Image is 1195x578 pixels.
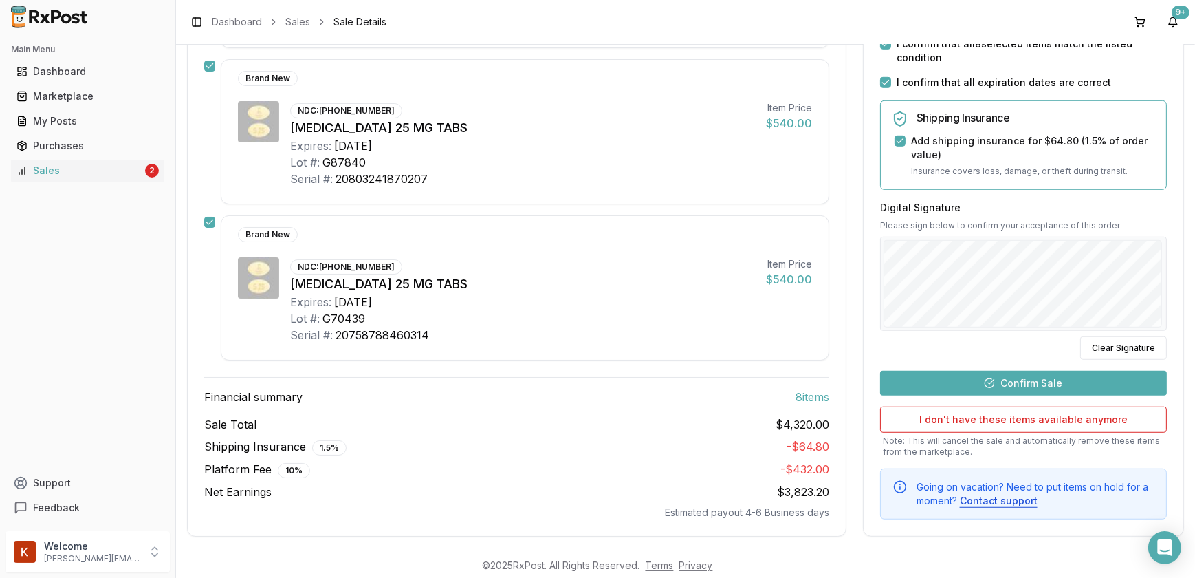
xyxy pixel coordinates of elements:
button: Marketplace [6,85,170,107]
div: Serial #: [290,171,333,187]
span: $3,823.20 [777,485,829,499]
div: 20758788460314 [336,327,429,343]
div: Marketplace [17,89,159,103]
div: G70439 [322,310,365,327]
div: 10 % [278,463,310,478]
span: 8 item s [796,389,829,405]
div: [DATE] [334,294,372,310]
label: I confirm that all expiration dates are correct [897,76,1111,89]
div: [DATE] [334,138,372,154]
span: Shipping Insurance [204,438,347,456]
span: Feedback [33,501,80,515]
label: I confirm that all 8 selected items match the listed condition [897,37,1167,65]
span: Net Earnings [204,484,272,500]
h2: Main Menu [11,44,164,55]
div: NDC: [PHONE_NUMBER] [290,103,402,118]
img: Jardiance 25 MG TABS [238,101,279,142]
div: Serial #: [290,327,333,343]
span: Financial summary [204,389,303,405]
div: 20803241870207 [336,171,428,187]
button: Purchases [6,135,170,157]
span: Sale Total [204,416,256,433]
a: Sales [285,15,310,29]
div: Lot #: [290,310,320,327]
a: Dashboard [11,59,164,84]
div: Lot #: [290,154,320,171]
div: G87840 [322,154,366,171]
div: Sales [17,164,142,178]
span: $4,320.00 [776,416,829,433]
a: Terms [646,559,674,571]
h3: Digital Signature [880,200,1167,214]
span: Platform Fee [204,461,310,478]
div: [MEDICAL_DATA] 25 MG TABS [290,275,755,294]
span: - $64.80 [787,440,829,453]
a: My Posts [11,109,164,133]
div: Expires: [290,294,331,310]
span: - $432.00 [780,462,829,476]
div: Item Price [766,101,812,115]
div: Going on vacation? Need to put items on hold for a moment? [917,480,1155,508]
button: My Posts [6,110,170,132]
button: Sales2 [6,160,170,182]
button: Feedback [6,495,170,520]
div: Brand New [238,71,298,86]
button: Dashboard [6,61,170,83]
a: Dashboard [212,15,262,29]
div: 2 [145,164,159,178]
img: User avatar [14,541,36,563]
p: [PERSON_NAME][EMAIL_ADDRESS][DOMAIN_NAME] [44,553,140,564]
div: 1.5 % [312,440,347,456]
p: Please sign below to confirm your acceptance of this order [880,220,1167,231]
button: 9+ [1162,11,1184,33]
p: Insurance covers loss, damage, or theft during transit. [911,164,1155,178]
nav: breadcrumb [212,15,386,29]
a: Marketplace [11,84,164,109]
div: $540.00 [766,271,812,288]
button: Contact support [960,494,1038,508]
button: I don't have these items available anymore [880,407,1167,433]
h5: Shipping Insurance [917,112,1155,123]
p: Welcome [44,539,140,553]
button: Confirm Sale [880,371,1167,396]
a: Sales2 [11,158,164,183]
a: Privacy [679,559,713,571]
a: Purchases [11,133,164,158]
div: NDC: [PHONE_NUMBER] [290,259,402,275]
div: Expires: [290,138,331,154]
div: My Posts [17,114,159,128]
div: Open Intercom Messenger [1148,531,1181,564]
div: Purchases [17,139,159,153]
div: Estimated payout 4-6 Business days [204,506,829,520]
div: $540.00 [766,115,812,131]
button: Clear Signature [1080,336,1167,360]
div: Item Price [766,257,812,271]
img: Jardiance 25 MG TABS [238,257,279,299]
label: Add shipping insurance for $64.80 ( 1.5 % of order value) [911,134,1155,162]
div: Brand New [238,227,298,242]
div: [MEDICAL_DATA] 25 MG TABS [290,118,755,138]
div: 9+ [1172,6,1189,19]
div: Dashboard [17,65,159,78]
span: Sale Details [333,15,386,29]
p: Note: This will cancel the sale and automatically remove these items from the marketplace. [880,436,1167,458]
button: Support [6,471,170,495]
img: RxPost Logo [6,6,94,28]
